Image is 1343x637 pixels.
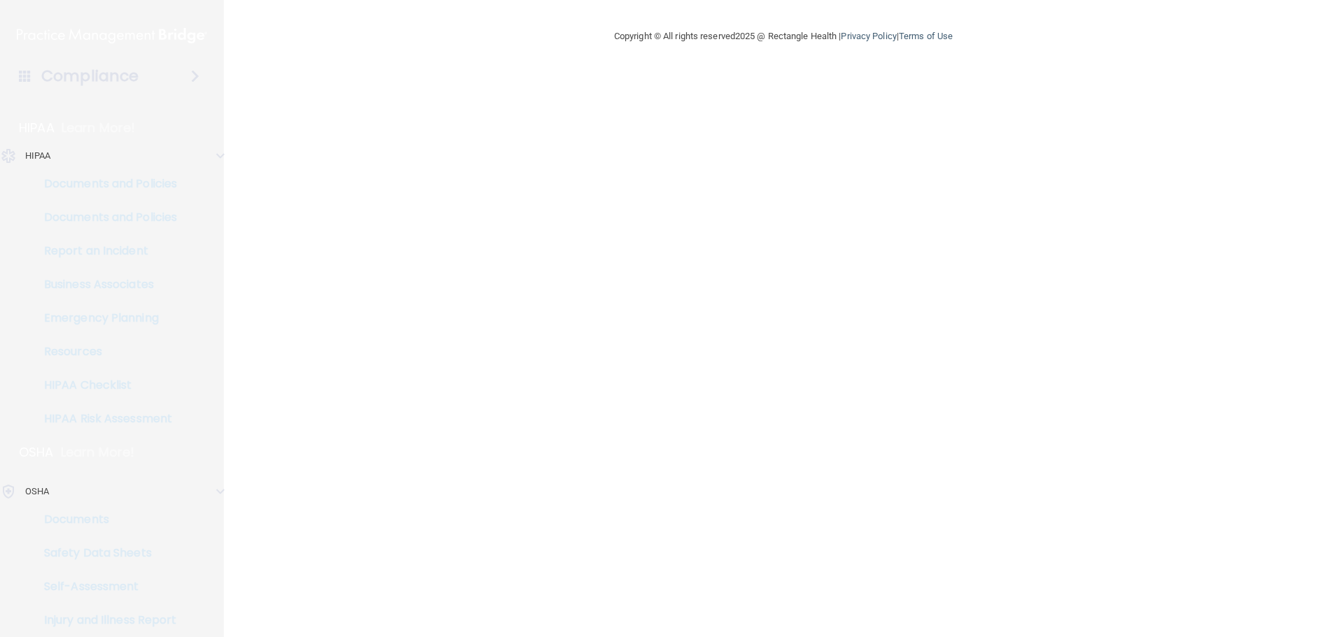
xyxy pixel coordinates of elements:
p: HIPAA Risk Assessment [9,412,200,426]
p: Self-Assessment [9,580,200,594]
p: Documents [9,513,200,527]
p: Report an Incident [9,244,200,258]
p: Business Associates [9,278,200,292]
p: Emergency Planning [9,311,200,325]
div: Copyright © All rights reserved 2025 @ Rectangle Health | | [528,14,1039,59]
p: Injury and Illness Report [9,613,200,627]
p: Documents and Policies [9,210,200,224]
p: Resources [9,345,200,359]
p: Learn More! [62,120,136,136]
p: Safety Data Sheets [9,546,200,560]
a: Terms of Use [899,31,953,41]
a: Privacy Policy [841,31,896,41]
p: OSHA [19,444,54,461]
img: PMB logo [17,22,207,50]
p: HIPAA [19,120,55,136]
p: Learn More! [61,444,135,461]
p: Documents and Policies [9,177,200,191]
h4: Compliance [41,66,138,86]
p: HIPAA Checklist [9,378,200,392]
p: OSHA [25,483,49,500]
p: HIPAA [25,148,51,164]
